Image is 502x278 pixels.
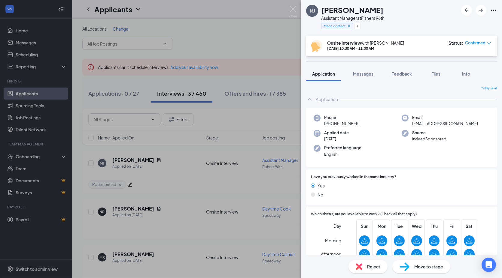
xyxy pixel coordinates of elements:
span: English [324,151,361,157]
span: Yes [318,182,325,189]
span: Info [462,71,470,76]
span: IndeedSponsored [412,136,446,142]
span: Files [431,71,440,76]
h1: [PERSON_NAME] [321,5,383,15]
span: Mon [376,223,387,229]
div: Assistant Manager at Fishers 96th [321,15,385,21]
svg: Cross [347,24,351,28]
span: Sat [464,223,475,229]
svg: Plus [356,24,359,28]
span: Move to stage [414,263,443,270]
span: Source [412,130,446,136]
span: Fri [446,223,457,229]
span: Afternoon [321,249,341,259]
svg: ArrowLeftNew [463,7,470,14]
span: No [318,191,323,198]
span: Feedback [391,71,412,76]
span: Morning [325,235,341,246]
div: Status : [449,40,463,46]
div: MJ [310,8,315,14]
span: [EMAIL_ADDRESS][DOMAIN_NAME] [412,121,478,127]
span: Preferred language [324,145,361,151]
span: Thu [429,223,440,229]
button: Plus [354,23,361,29]
span: down [487,41,491,46]
span: Collapse all [481,86,497,91]
span: Messages [353,71,373,76]
button: ArrowLeftNew [461,5,472,16]
span: Day [333,223,341,229]
span: Tue [394,223,405,229]
div: Application [316,96,338,102]
svg: ArrowRight [477,7,485,14]
svg: ChevronUp [306,96,313,103]
span: Sun [359,223,370,229]
span: Confirmed [465,40,485,46]
div: with [PERSON_NAME] [327,40,404,46]
span: Which shift(s) are you available to work? (Check all that apply) [311,211,417,217]
span: Have you previously worked in the same industry? [311,174,396,180]
span: Email [412,115,478,121]
b: Onsite Interview [327,40,361,46]
span: [PHONE_NUMBER] [324,121,360,127]
span: [DATE] [324,136,349,142]
span: Made contact [324,23,345,28]
svg: Ellipses [490,7,497,14]
div: Open Intercom Messenger [482,258,496,272]
span: Wed [411,223,422,229]
span: Applied date [324,130,349,136]
span: Phone [324,115,360,121]
div: [DATE] 10:30 AM - 11:00 AM [327,46,404,51]
button: ArrowRight [476,5,486,16]
span: Application [312,71,335,76]
span: Reject [367,263,380,270]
